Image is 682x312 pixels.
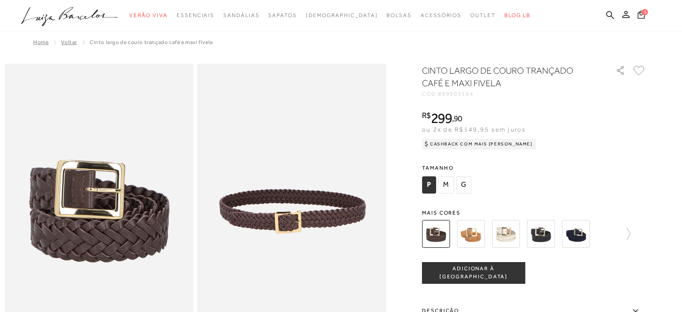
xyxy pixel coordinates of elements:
span: Sandálias [223,12,259,18]
span: CINTO LARGO DE COURO TRANÇADO CAFÉ E MAXI FIVELA [90,39,213,45]
span: M [438,176,454,193]
span: Bolsas [387,12,412,18]
span: 299 [431,110,452,126]
span: ou 2x de R$149,95 sem juros [422,126,526,133]
div: CÓD: [422,91,601,97]
a: BLOG LB [504,7,530,24]
span: Outlet [470,12,495,18]
div: Cashback com Mais [PERSON_NAME] [422,139,536,149]
span: Verão Viva [129,12,168,18]
img: CINTO LARGO EM CAMURÇA AZUL NAVAL TRANÇADA E MAXI FIVELA [562,220,590,248]
img: CINTO LARGO DE COURO TRANÇADO OFF WHITE E MAXI FIVELA [492,220,520,248]
img: CINTO LARGO DE COURO TRANÇADO MARROM AMARULA E MAXI FIVELA [457,220,485,248]
span: Mais cores [422,210,646,215]
a: noSubCategoriesText [177,7,214,24]
a: noSubCategoriesText [470,7,495,24]
a: Voltar [61,39,77,45]
span: [DEMOGRAPHIC_DATA] [306,12,378,18]
span: 1 [642,9,648,15]
img: CINTO LARGO DE COURO TRANÇADO CAFÉ E MAXI FIVELA [422,220,450,248]
span: Acessórios [421,12,461,18]
span: ADICIONAR À [GEOGRAPHIC_DATA] [422,265,525,281]
h1: CINTO LARGO DE COURO TRANÇADO CAFÉ E MAXI FIVELA [422,64,590,89]
span: 90 [454,114,462,123]
span: Tamanho [422,161,473,175]
button: ADICIONAR À [GEOGRAPHIC_DATA] [422,262,525,284]
button: 1 [635,10,647,22]
a: noSubCategoriesText [306,7,378,24]
a: noSubCategoriesText [421,7,461,24]
span: Sapatos [268,12,296,18]
a: noSubCategoriesText [387,7,412,24]
img: CINTO LARGO DE COURO TRANÇADO PRETO E MAXI FIVELA [527,220,555,248]
a: noSubCategoriesText [129,7,168,24]
a: noSubCategoriesText [268,7,296,24]
span: G [456,176,471,193]
span: BLOG LB [504,12,530,18]
i: R$ [422,111,431,119]
a: noSubCategoriesText [223,7,259,24]
span: P [422,176,436,193]
i: , [452,114,462,123]
span: 899903104 [438,91,474,97]
span: Essenciais [177,12,214,18]
a: Home [33,39,48,45]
